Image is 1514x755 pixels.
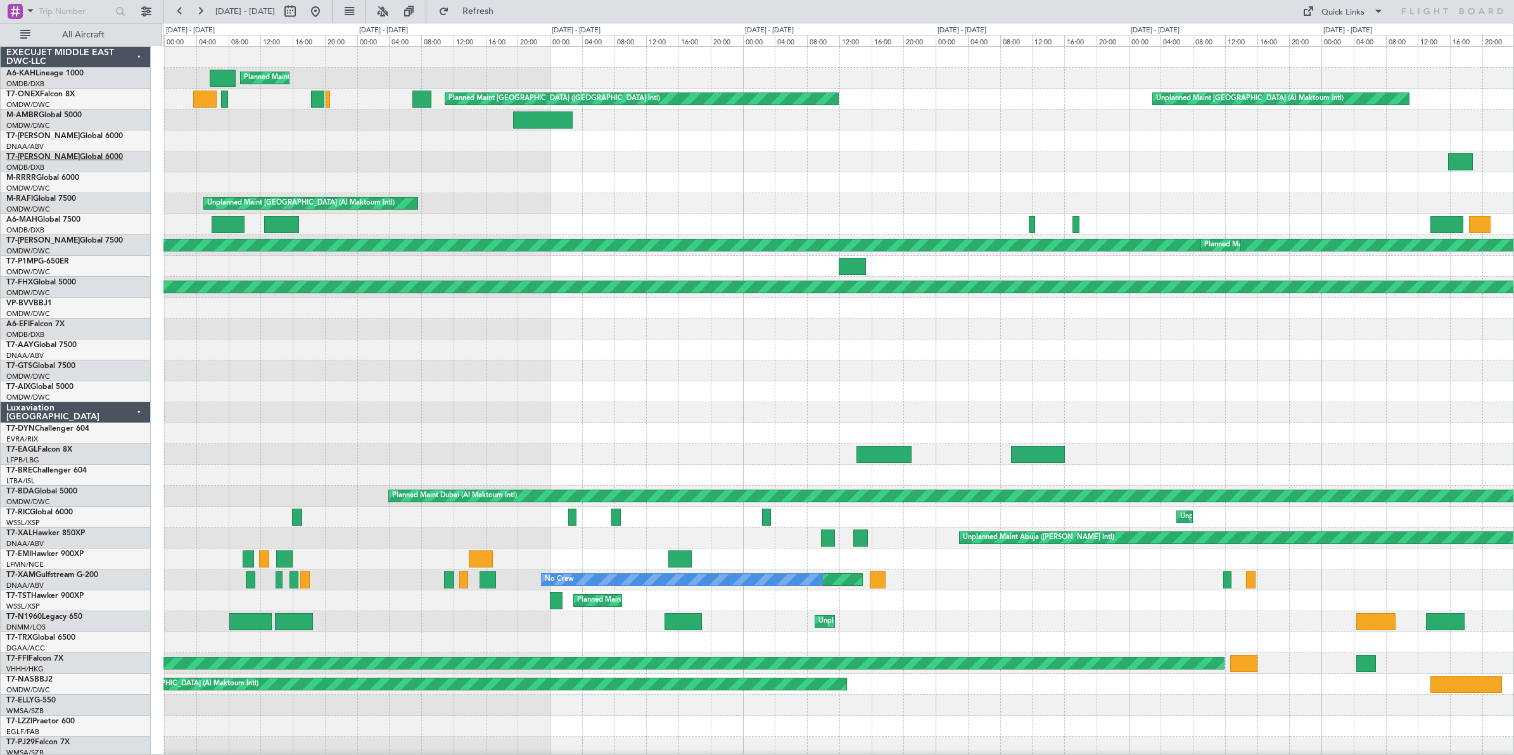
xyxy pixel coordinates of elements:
div: 00:00 [1321,35,1354,46]
span: T7-FHX [6,279,33,286]
span: T7-BRE [6,467,32,474]
a: T7-XALHawker 850XP [6,530,85,537]
a: LFPB/LBG [6,455,39,465]
a: T7-[PERSON_NAME]Global 6000 [6,153,123,161]
a: DNAA/ABV [6,539,44,549]
a: OMDW/DWC [6,205,50,214]
div: Quick Links [1321,6,1365,19]
span: T7-AIX [6,383,30,391]
a: OMDW/DWC [6,121,50,130]
span: T7-PJ29 [6,739,35,746]
div: 08:00 [1386,35,1418,46]
div: 12:00 [1225,35,1257,46]
span: M-AMBR [6,111,39,119]
div: [DATE] - [DATE] [552,25,601,36]
a: OMDW/DWC [6,393,50,402]
div: [DATE] - [DATE] [1323,25,1372,36]
div: 00:00 [357,35,390,46]
div: 04:00 [1161,35,1193,46]
a: WSSL/XSP [6,602,40,611]
span: T7-EAGL [6,446,37,454]
div: 08:00 [229,35,261,46]
button: Refresh [433,1,509,22]
a: DNMM/LOS [6,623,46,632]
div: Planned Maint [GEOGRAPHIC_DATA] ([GEOGRAPHIC_DATA] Intl) [448,89,660,108]
a: EVRA/RIX [6,435,38,444]
a: OMDB/DXB [6,163,44,172]
span: T7-FFI [6,655,29,663]
a: T7-TRXGlobal 6500 [6,634,75,642]
span: T7-[PERSON_NAME] [6,132,80,140]
a: A6-EFIFalcon 7X [6,320,65,328]
button: All Aircraft [14,25,137,45]
a: EGLF/FAB [6,727,39,737]
a: OMDW/DWC [6,246,50,256]
span: All Aircraft [33,30,134,39]
span: T7-AAY [6,341,34,349]
span: T7-TRX [6,634,32,642]
div: 04:00 [775,35,807,46]
input: Trip Number [39,2,111,21]
span: VP-BVV [6,300,34,307]
div: 04:00 [1354,35,1386,46]
a: T7-TSTHawker 900XP [6,592,84,600]
a: OMDB/DXB [6,225,44,235]
a: T7-FFIFalcon 7X [6,655,63,663]
a: VHHH/HKG [6,664,44,674]
a: T7-ELLYG-550 [6,697,56,704]
a: T7-[PERSON_NAME]Global 6000 [6,132,123,140]
a: T7-BREChallenger 604 [6,467,87,474]
span: T7-BDA [6,488,34,495]
a: M-AMBRGlobal 5000 [6,111,82,119]
div: Unplanned Maint Abuja ([PERSON_NAME] Intl) [963,528,1114,547]
span: T7-XAL [6,530,32,537]
span: [DATE] - [DATE] [215,6,275,17]
div: 16:00 [1450,35,1482,46]
a: T7-LZZIPraetor 600 [6,718,75,725]
div: 20:00 [903,35,936,46]
a: OMDW/DWC [6,184,50,193]
a: T7-[PERSON_NAME]Global 7500 [6,237,123,244]
div: No Crew [545,570,574,589]
div: [DATE] - [DATE] [938,25,986,36]
a: T7-AAYGlobal 7500 [6,341,77,349]
div: 08:00 [1193,35,1225,46]
a: OMDW/DWC [6,685,50,695]
a: T7-DYNChallenger 604 [6,425,89,433]
div: 08:00 [1000,35,1033,46]
a: T7-RICGlobal 6000 [6,509,73,516]
span: M-RRRR [6,174,36,182]
span: T7-N1960 [6,613,42,621]
span: T7-ONEX [6,91,40,98]
a: VP-BVVBBJ1 [6,300,52,307]
span: T7-XAM [6,571,35,579]
a: T7-AIXGlobal 5000 [6,383,73,391]
div: 20:00 [1289,35,1321,46]
div: 12:00 [839,35,872,46]
span: A6-KAH [6,70,35,77]
span: Refresh [452,7,505,16]
a: OMDB/DXB [6,79,44,89]
div: [DATE] - [DATE] [359,25,408,36]
div: 00:00 [164,35,196,46]
a: A6-MAHGlobal 7500 [6,216,80,224]
a: T7-BDAGlobal 5000 [6,488,77,495]
a: WMSA/SZB [6,706,44,716]
div: 12:00 [1418,35,1450,46]
div: 16:00 [1257,35,1290,46]
div: [DATE] - [DATE] [1131,25,1180,36]
a: DNAA/ABV [6,351,44,360]
a: T7-N1960Legacy 650 [6,613,82,621]
a: OMDW/DWC [6,309,50,319]
div: Planned Maint Budapest ([PERSON_NAME] Intl) [244,68,398,87]
a: T7-FHXGlobal 5000 [6,279,76,286]
div: 08:00 [421,35,454,46]
div: Planned Maint Dubai (Al Maktoum Intl) [1204,236,1329,255]
a: WSSL/XSP [6,518,40,528]
div: 00:00 [550,35,582,46]
a: T7-P1MPG-650ER [6,258,69,265]
div: 12:00 [646,35,678,46]
div: 16:00 [872,35,904,46]
span: T7-P1MP [6,258,38,265]
a: M-RAFIGlobal 7500 [6,195,76,203]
